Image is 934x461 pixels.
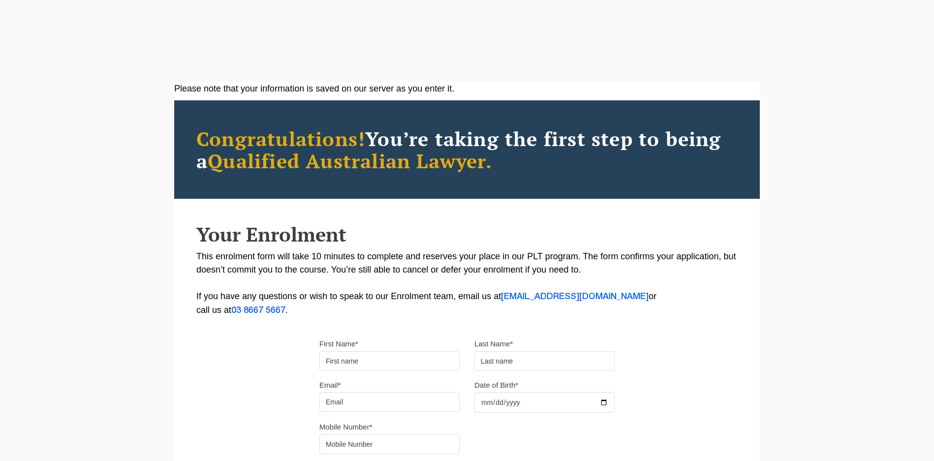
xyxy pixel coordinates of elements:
div: Please note that your information is saved on our server as you enter it. [174,82,760,95]
h2: You’re taking the first step to being a [196,127,738,172]
a: 03 8667 5667 [231,307,285,314]
input: Last name [474,351,615,371]
label: Email* [319,380,341,390]
label: Last Name* [474,339,513,349]
input: Mobile Number [319,434,460,454]
span: Qualified Australian Lawyer. [208,148,492,174]
a: [EMAIL_ADDRESS][DOMAIN_NAME] [501,293,649,301]
input: First name [319,351,460,371]
input: Email [319,392,460,412]
label: First Name* [319,339,358,349]
label: Date of Birth* [474,380,518,390]
span: Congratulations! [196,125,365,152]
p: This enrolment form will take 10 minutes to complete and reserves your place in our PLT program. ... [196,250,738,317]
h2: Your Enrolment [196,223,738,245]
label: Mobile Number* [319,422,373,432]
